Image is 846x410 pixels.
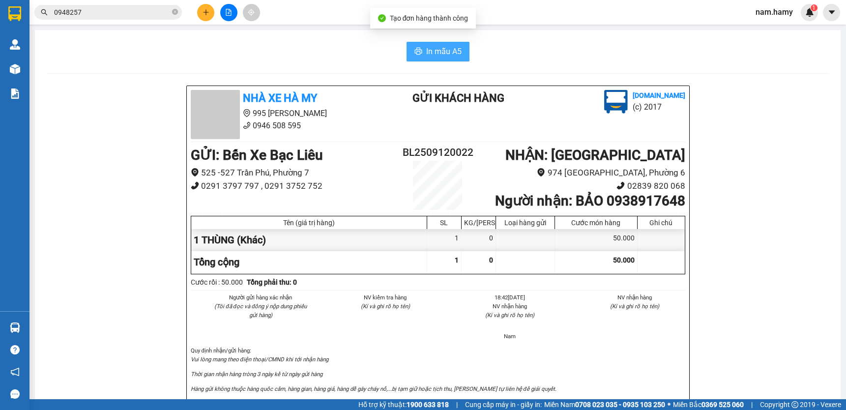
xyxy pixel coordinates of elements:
[575,401,665,409] strong: 0708 023 035 - 0935 103 250
[194,219,424,227] div: Tên (giá trị hàng)
[214,303,307,319] i: (Tôi đã đọc và đồng ý nộp dung phiếu gửi hàng)
[247,278,297,286] b: Tổng phải thu: 0
[248,9,255,16] span: aim
[751,399,753,410] span: |
[616,181,625,190] span: phone
[10,64,20,74] img: warehouse-icon
[537,168,545,176] span: environment
[191,107,374,119] li: 995 [PERSON_NAME]
[361,303,410,310] i: (Kí và ghi rõ họ tên)
[811,4,817,11] sup: 1
[4,22,187,34] li: 995 [PERSON_NAME]
[460,332,561,341] li: Nam
[243,121,251,129] span: phone
[57,6,131,19] b: Nhà Xe Hà My
[426,45,462,58] span: In mẫu A5
[10,322,20,333] img: warehouse-icon
[378,14,386,22] span: check-circle
[479,179,685,193] li: 02839 820 068
[544,399,665,410] span: Miền Nam
[4,34,187,46] li: 0946 508 595
[791,401,798,408] span: copyright
[485,312,534,319] i: (Kí và ghi rõ họ tên)
[243,92,317,104] b: Nhà Xe Hà My
[407,401,449,409] strong: 1900 633 818
[465,399,542,410] span: Cung cấp máy in - giấy in:
[191,229,427,251] div: 1 THÙNG (Khác)
[412,92,504,104] b: Gửi khách hàng
[191,181,199,190] span: phone
[462,229,496,251] div: 0
[243,4,260,21] button: aim
[555,229,638,251] div: 50.000
[191,168,199,176] span: environment
[57,24,64,31] span: environment
[498,219,552,227] div: Loại hàng gửi
[10,367,20,377] span: notification
[613,256,635,264] span: 50.000
[633,101,685,113] li: (c) 2017
[495,193,685,209] b: Người nhận : BẢO 0938917648
[489,256,493,264] span: 0
[668,403,671,407] span: ⚪️
[172,8,178,17] span: close-circle
[335,293,436,302] li: NV kiểm tra hàng
[194,256,239,268] span: Tổng cộng
[460,302,561,311] li: NV nhận hàng
[823,4,840,21] button: caret-down
[427,229,462,251] div: 1
[633,91,685,99] b: [DOMAIN_NAME]
[197,4,214,21] button: plus
[191,371,322,378] i: Thời gian nhận hàng tròng 3 ngày kể từ ngày gửi hàng
[464,219,493,227] div: KG/[PERSON_NAME]
[414,47,422,57] span: printer
[191,179,397,193] li: 0291 3797 797 , 0291 3752 752
[220,4,237,21] button: file-add
[191,385,556,392] i: Hàng gửi không thuộc hàng quốc cấm, hàng gian, hàng giả, hàng dễ gây cháy nổ,...bị tạm giữ hoặc t...
[191,166,397,179] li: 525 -527 Trần Phú, Phường 7
[407,42,469,61] button: printerIn mẫu A5
[456,399,458,410] span: |
[10,39,20,50] img: warehouse-icon
[390,14,468,22] span: Tạo đơn hàng thành công
[358,399,449,410] span: Hỗ trợ kỹ thuật:
[748,6,801,18] span: nam.hamy
[191,119,374,132] li: 0946 508 595
[701,401,744,409] strong: 0369 525 060
[57,36,64,44] span: phone
[584,293,685,302] li: NV nhận hàng
[604,90,628,114] img: logo.jpg
[10,345,20,354] span: question-circle
[10,88,20,99] img: solution-icon
[172,9,178,15] span: close-circle
[41,9,48,16] span: search
[8,6,21,21] img: logo-vxr
[191,147,323,163] b: GỬI : Bến Xe Bạc Liêu
[673,399,744,410] span: Miền Bắc
[191,356,328,363] i: Vui lòng mang theo điện thoại/CMND khi tới nhận hàng
[812,4,816,11] span: 1
[4,61,137,78] b: GỬI : Bến Xe Bạc Liêu
[610,303,659,310] i: (Kí và ghi rõ họ tên)
[397,145,479,161] h2: BL2509120022
[827,8,836,17] span: caret-down
[430,219,459,227] div: SL
[203,9,209,16] span: plus
[225,9,232,16] span: file-add
[557,219,635,227] div: Cước món hàng
[210,293,312,302] li: Người gửi hàng xác nhận
[460,293,561,302] li: 18:42[DATE]
[479,166,685,179] li: 974 [GEOGRAPHIC_DATA], Phường 6
[54,7,170,18] input: Tìm tên, số ĐT hoặc mã đơn
[455,256,459,264] span: 1
[10,389,20,399] span: message
[640,219,682,227] div: Ghi chú
[191,277,243,288] div: Cước rồi : 50.000
[805,8,814,17] img: icon-new-feature
[243,109,251,117] span: environment
[505,147,685,163] b: NHẬN : [GEOGRAPHIC_DATA]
